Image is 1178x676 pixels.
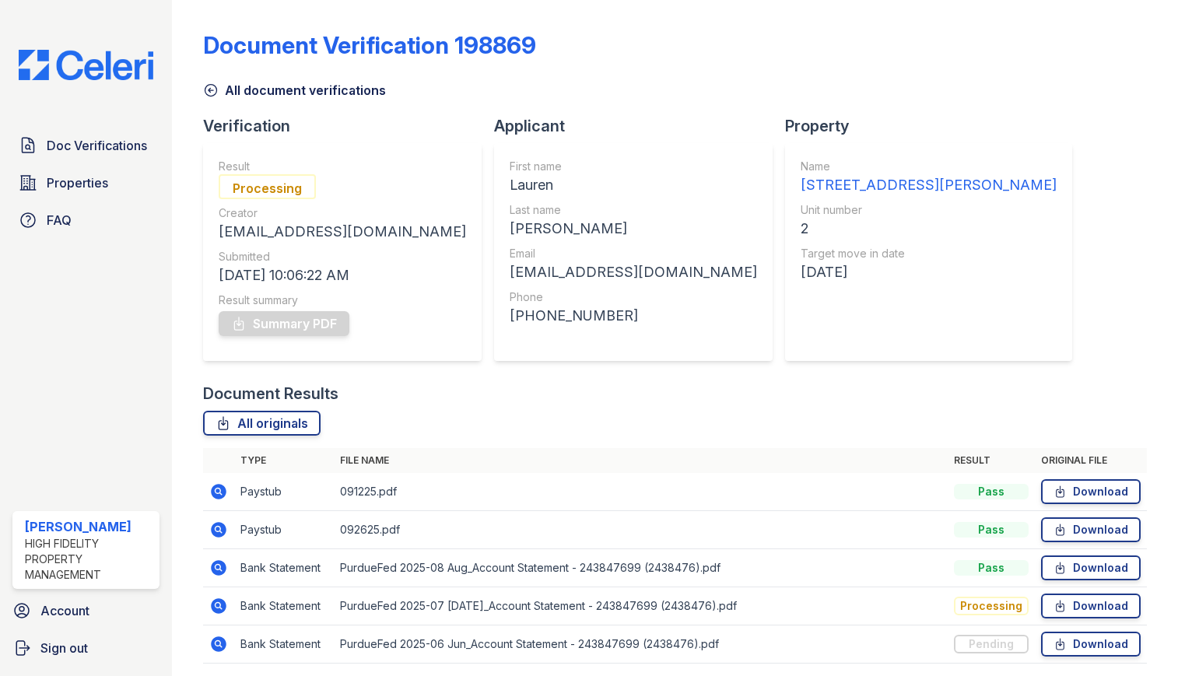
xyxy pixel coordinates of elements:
[510,305,757,327] div: [PHONE_NUMBER]
[954,522,1029,538] div: Pass
[234,587,334,625] td: Bank Statement
[6,632,166,664] a: Sign out
[954,597,1029,615] div: Processing
[801,261,1057,283] div: [DATE]
[234,549,334,587] td: Bank Statement
[203,81,386,100] a: All document verifications
[334,587,948,625] td: PurdueFed 2025-07 [DATE]_Account Statement - 243847699 (2438476).pdf
[954,560,1029,576] div: Pass
[12,205,160,236] a: FAQ
[203,411,321,436] a: All originals
[510,174,757,196] div: Lauren
[1041,594,1141,618] a: Download
[954,635,1029,653] div: Pending
[801,202,1057,218] div: Unit number
[948,448,1035,473] th: Result
[47,173,108,192] span: Properties
[219,159,466,174] div: Result
[510,218,757,240] div: [PERSON_NAME]
[203,31,536,59] div: Document Verification 198869
[25,517,153,536] div: [PERSON_NAME]
[234,473,334,511] td: Paystub
[510,202,757,218] div: Last name
[203,115,494,137] div: Verification
[219,249,466,264] div: Submitted
[801,174,1057,196] div: [STREET_ADDRESS][PERSON_NAME]
[334,549,948,587] td: PurdueFed 2025-08 Aug_Account Statement - 243847699 (2438476).pdf
[801,159,1057,174] div: Name
[1041,479,1141,504] a: Download
[510,159,757,174] div: First name
[47,211,72,229] span: FAQ
[203,383,338,405] div: Document Results
[234,625,334,664] td: Bank Statement
[801,218,1057,240] div: 2
[40,639,88,657] span: Sign out
[234,448,334,473] th: Type
[6,50,166,80] img: CE_Logo_Blue-a8612792a0a2168367f1c8372b55b34899dd931a85d93a1a3d3e32e68fde9ad4.png
[334,448,948,473] th: File name
[1041,517,1141,542] a: Download
[510,261,757,283] div: [EMAIL_ADDRESS][DOMAIN_NAME]
[25,536,153,583] div: High Fidelity Property Management
[12,130,160,161] a: Doc Verifications
[334,511,948,549] td: 092625.pdf
[510,246,757,261] div: Email
[219,174,316,199] div: Processing
[954,484,1029,499] div: Pass
[334,473,948,511] td: 091225.pdf
[1041,555,1141,580] a: Download
[234,511,334,549] td: Paystub
[801,246,1057,261] div: Target move in date
[219,264,466,286] div: [DATE] 10:06:22 AM
[219,221,466,243] div: [EMAIL_ADDRESS][DOMAIN_NAME]
[494,115,785,137] div: Applicant
[801,159,1057,196] a: Name [STREET_ADDRESS][PERSON_NAME]
[510,289,757,305] div: Phone
[334,625,948,664] td: PurdueFed 2025-06 Jun_Account Statement - 243847699 (2438476).pdf
[12,167,160,198] a: Properties
[1041,632,1141,657] a: Download
[47,136,147,155] span: Doc Verifications
[40,601,89,620] span: Account
[1035,448,1147,473] th: Original file
[785,115,1085,137] div: Property
[219,205,466,221] div: Creator
[6,595,166,626] a: Account
[219,292,466,308] div: Result summary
